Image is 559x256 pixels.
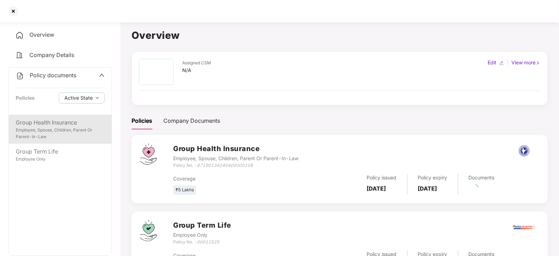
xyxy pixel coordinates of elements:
img: rightIcon [536,61,540,65]
div: Employee, Spouse, Children, Parent Or Parent-In-Law [16,127,105,140]
i: 67190134240400000108 [197,163,253,168]
div: Employee Only [173,231,231,239]
div: Employee Only [16,156,105,163]
b: [DATE] [418,185,437,192]
div: Assigned CSM [182,60,211,66]
div: Policies [16,94,35,102]
img: nia.png [512,144,536,158]
div: ₹5 Lakhs [173,185,196,195]
img: svg+xml;base64,PHN2ZyB4bWxucz0iaHR0cDovL3d3dy53My5vcmcvMjAwMC9zdmciIHdpZHRoPSI0Ny43MTQiIGhlaWdodD... [140,220,157,241]
div: Documents [469,174,495,182]
button: Active Statedown [59,92,105,104]
div: Company Documents [163,116,220,125]
div: Employee, Spouse, Children, Parent Or Parent-In-Law [173,155,298,162]
h3: Group Health Insurance [173,143,298,154]
div: Edit [486,59,498,66]
b: [DATE] [367,185,386,192]
img: svg+xml;base64,PHN2ZyB4bWxucz0iaHR0cDovL3d3dy53My5vcmcvMjAwMC9zdmciIHdpZHRoPSI0Ny43MTQiIGhlaWdodD... [140,143,157,165]
span: Active State [64,94,93,102]
i: 00011525 [197,239,219,244]
div: | [505,59,510,66]
div: Policy expiry [418,174,447,182]
img: svg+xml;base64,PHN2ZyB4bWxucz0iaHR0cDovL3d3dy53My5vcmcvMjAwMC9zdmciIHdpZHRoPSIyNCIgaGVpZ2h0PSIyNC... [15,51,24,59]
span: loading [471,183,480,192]
div: View more [510,59,542,66]
img: iciciprud.png [512,215,537,240]
div: N/A [182,66,211,74]
img: svg+xml;base64,PHN2ZyB4bWxucz0iaHR0cDovL3d3dy53My5vcmcvMjAwMC9zdmciIHdpZHRoPSIyNCIgaGVpZ2h0PSIyNC... [16,72,24,80]
span: Policy documents [30,72,76,79]
div: Policies [132,116,152,125]
h1: Overview [132,28,548,43]
div: Policy issued [367,174,397,182]
div: Coverage [173,175,295,183]
span: Overview [29,31,54,38]
div: Group Health Insurance [16,118,105,127]
h3: Group Term Life [173,220,231,231]
div: Group Term Life [16,147,105,156]
span: Company Details [29,51,74,58]
div: Policy No. - [173,162,298,169]
img: editIcon [499,61,504,65]
img: svg+xml;base64,PHN2ZyB4bWxucz0iaHR0cDovL3d3dy53My5vcmcvMjAwMC9zdmciIHdpZHRoPSIyNCIgaGVpZ2h0PSIyNC... [15,31,24,40]
div: Policy No. - [173,239,231,246]
span: down [95,96,99,100]
span: up [99,72,105,78]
